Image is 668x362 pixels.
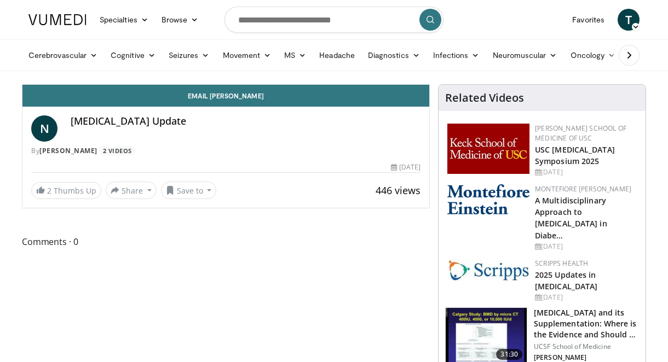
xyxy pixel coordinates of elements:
h4: Related Videos [445,91,524,104]
a: Movement [216,44,278,66]
span: 446 views [376,184,421,197]
a: Cognitive [104,44,162,66]
div: [DATE] [391,162,421,172]
img: 7b941f1f-d101-407a-8bfa-07bd47db01ba.png.150x105_q85_autocrop_double_scale_upscale_version-0.2.jpg [447,124,529,174]
a: Diagnostics [361,44,427,66]
button: Save to [161,182,217,199]
a: USC [MEDICAL_DATA] Symposium 2025 [535,144,615,166]
a: Cerebrovascular [22,44,104,66]
span: 31:30 [496,349,522,360]
div: [DATE] [535,293,637,302]
a: 2 Thumbs Up [31,182,101,199]
a: Oncology [564,44,623,66]
a: [PERSON_NAME] [39,146,97,155]
span: 2 [47,185,51,196]
p: [PERSON_NAME] [534,353,639,362]
a: Scripps Health [535,259,588,268]
a: Headache [313,44,361,66]
div: By [31,146,421,156]
p: UCSF School of Medicine [534,342,639,351]
img: b0142b4c-93a1-4b58-8f91-5265c282693c.png.150x105_q85_autocrop_double_scale_upscale_version-0.2.png [447,184,529,214]
a: Browse [155,9,205,31]
div: [DATE] [535,242,637,252]
a: 2 Videos [99,146,135,155]
button: Share [106,182,157,199]
a: A Multidisciplinary Approach to [MEDICAL_DATA] in Diabe… [535,195,607,240]
a: Specialties [93,9,155,31]
a: T [618,9,640,31]
div: [DATE] [535,167,637,177]
a: Email [PERSON_NAME] [22,85,429,107]
span: Comments 0 [22,235,430,249]
a: N [31,115,57,142]
input: Search topics, interventions [224,7,444,33]
h4: [MEDICAL_DATA] Update [71,115,421,127]
h3: [MEDICAL_DATA] and its Supplementation: Where is the Evidence and Should … [534,307,639,340]
a: Favorites [566,9,611,31]
a: Infections [427,44,486,66]
img: c9f2b0b7-b02a-4276-a72a-b0cbb4230bc1.jpg.150x105_q85_autocrop_double_scale_upscale_version-0.2.jpg [447,259,529,281]
a: MS [278,44,313,66]
a: [PERSON_NAME] School of Medicine of USC [535,124,626,143]
img: VuMedi Logo [28,14,87,25]
a: Neuromuscular [486,44,564,66]
a: 2025 Updates in [MEDICAL_DATA] [535,270,597,291]
a: Seizures [162,44,216,66]
a: Montefiore [PERSON_NAME] [535,184,631,194]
